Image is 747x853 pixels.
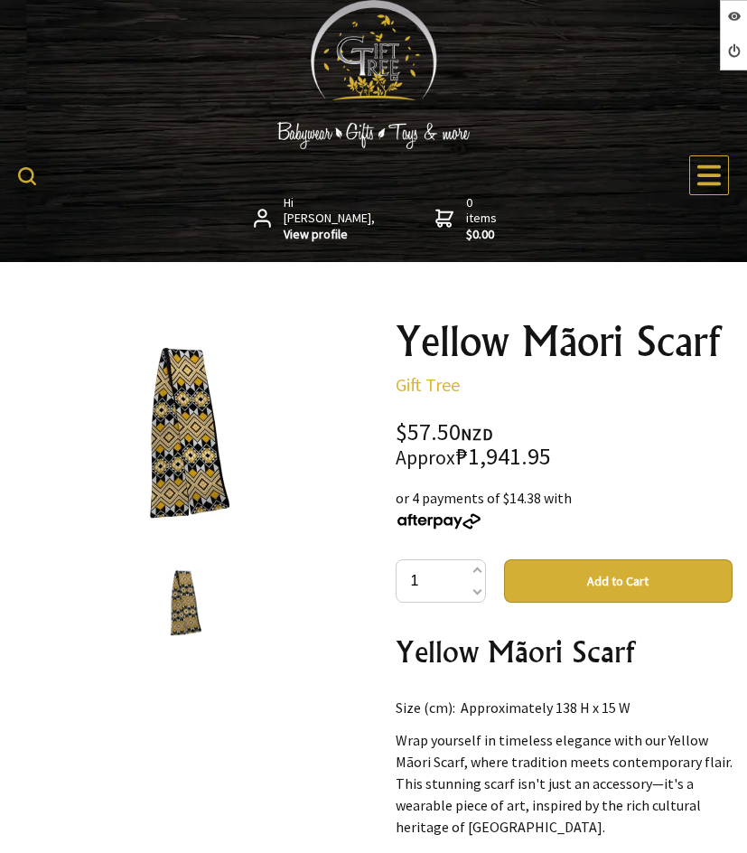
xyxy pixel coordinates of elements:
div: or 4 payments of $14.38 with [396,487,733,530]
p: Wrap yourself in timeless elegance with our Yellow Mãori Scarf, where tradition meets contemporar... [396,729,733,838]
h1: Yellow Mãori Scarf [396,320,733,363]
div: $57.50 ₱1,941.95 [396,421,733,469]
img: Yellow Mãori Scarf [93,342,273,522]
button: Add to Cart [504,559,733,603]
img: product search [18,167,36,185]
a: 0 items$0.00 [435,195,500,243]
span: Hi [PERSON_NAME], [284,195,377,243]
span: NZD [461,424,493,445]
img: Yellow Mãori Scarf [149,568,218,637]
strong: View profile [284,227,377,243]
a: Hi [PERSON_NAME],View profile [254,195,378,243]
a: Gift Tree [396,373,460,396]
img: Babywear - Gifts - Toys & more [238,122,509,149]
strong: $0.00 [466,227,500,243]
small: Approx [396,445,455,470]
p: Size (cm): Approximately 138 H x 15 W [396,697,733,718]
img: Afterpay [396,513,482,530]
span: 0 items [466,194,500,243]
h2: Yellow Mãori Scarf [396,630,733,673]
